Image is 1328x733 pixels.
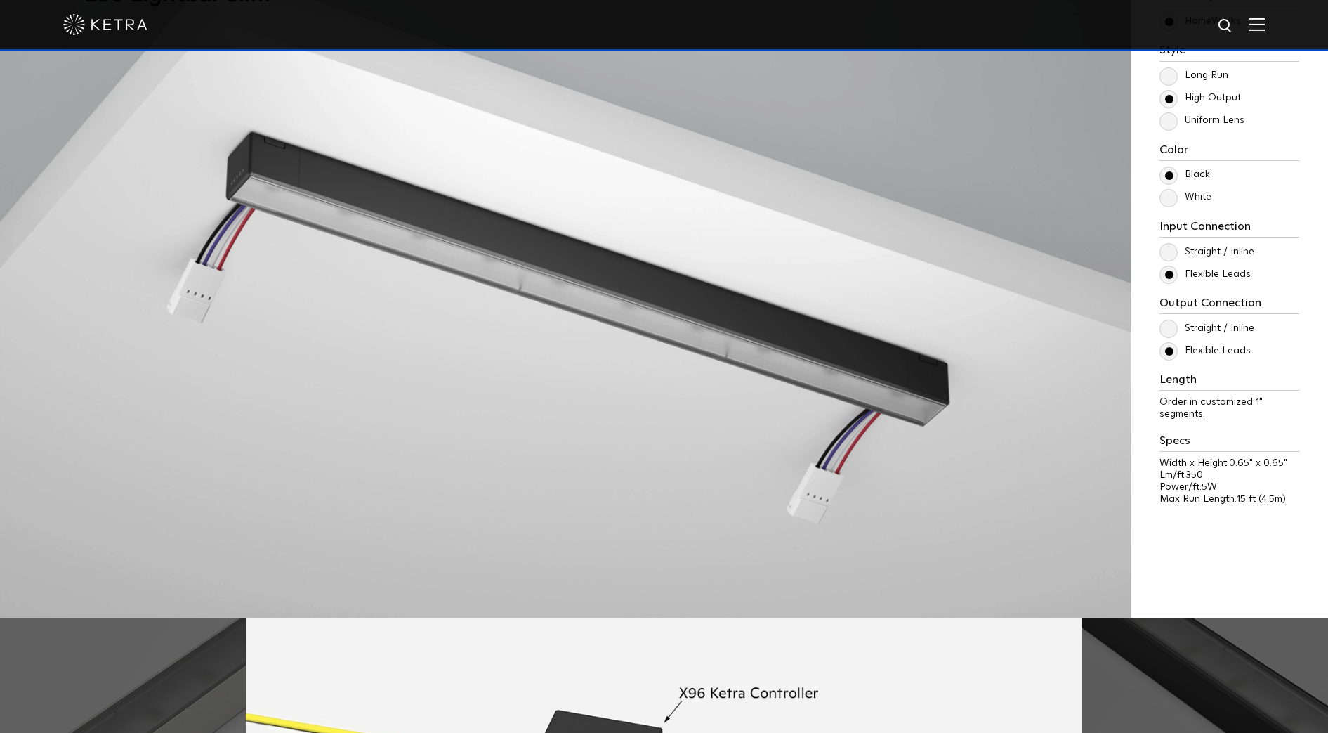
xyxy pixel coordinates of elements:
[1186,470,1203,480] span: 350
[1159,115,1244,127] label: Uniform Lens
[1159,220,1299,238] h3: Input Connection
[1159,169,1210,181] label: Black
[1159,397,1263,419] span: Order in customized 1" segments.
[1237,494,1286,504] span: 15 ft (4.5m)
[1159,70,1228,82] label: Long Run
[1159,345,1251,357] label: Flexible Leads
[1159,323,1254,335] label: Straight / Inline
[1159,44,1299,61] h3: Style
[1159,297,1299,314] h3: Output Connection
[63,14,147,35] img: ketra-logo-2019-white
[1159,92,1241,104] label: High Output
[1229,458,1287,468] span: 0.65" x 0.65"
[1249,18,1265,31] img: Hamburger%20Nav.svg
[1159,191,1211,203] label: White
[1159,458,1299,469] p: Width x Height:
[1159,373,1299,391] h3: Length
[1159,268,1251,280] label: Flexible Leads
[1159,481,1299,493] p: Power/ft:
[1159,143,1299,161] h3: Color
[1159,434,1299,452] h3: Specs
[1217,18,1235,35] img: search icon
[1159,469,1299,481] p: Lm/ft:
[1159,493,1299,505] p: Max Run Length:
[1202,482,1217,492] span: 5W
[1159,246,1254,258] label: Straight / Inline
